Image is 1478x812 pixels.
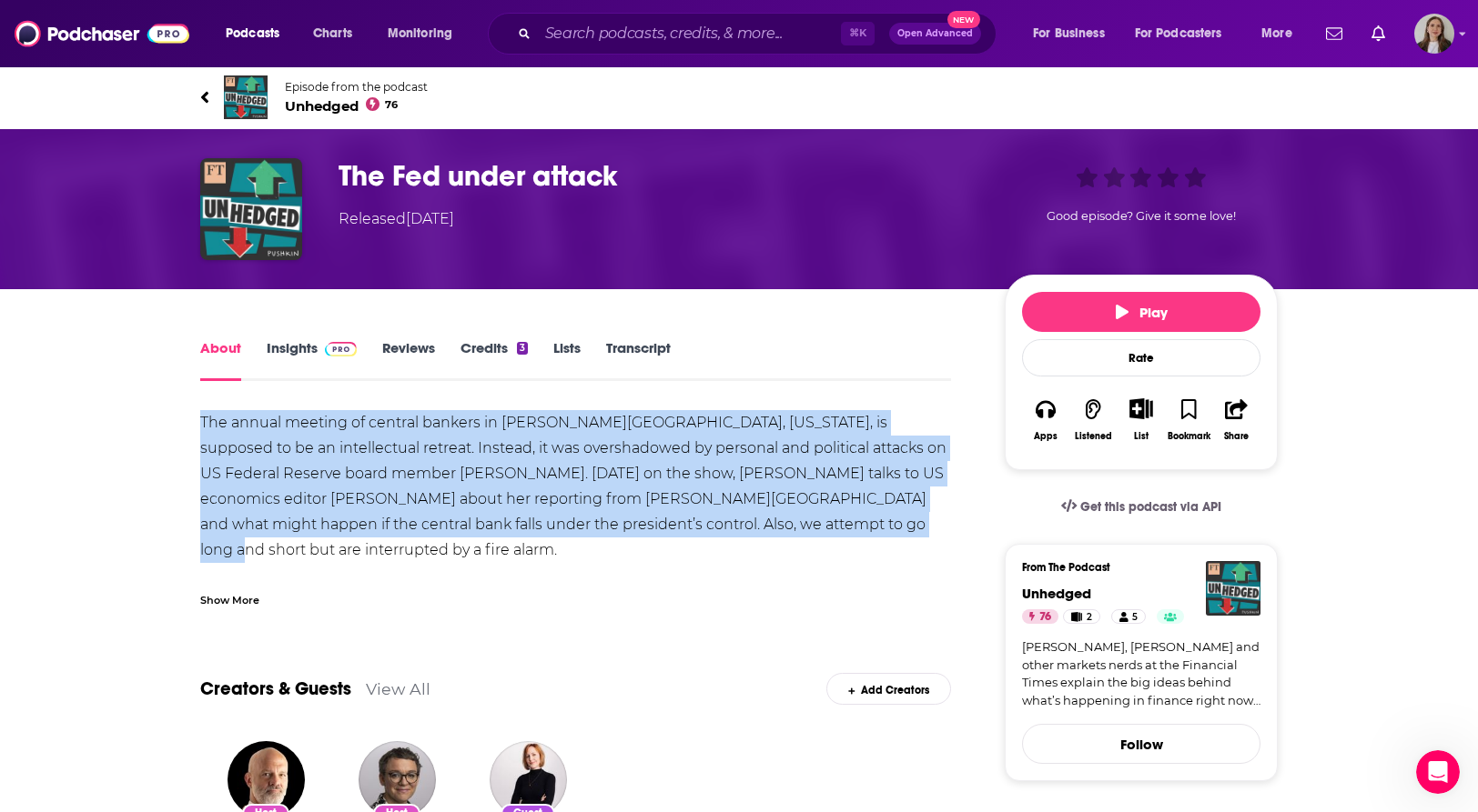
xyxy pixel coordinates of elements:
[200,75,739,119] a: UnhedgedEpisode from the podcastUnhedged76
[200,158,302,260] img: The Fed under attack
[889,23,981,45] button: Open AdvancedNew
[1135,21,1222,46] span: For Podcasters
[826,673,951,705] div: Add Creators
[224,75,268,119] img: Unhedged
[1022,292,1260,332] button: Play
[1224,431,1249,442] div: Share
[285,80,428,94] span: Episode from the podcast
[1022,638,1260,709] a: [PERSON_NAME], [PERSON_NAME] and other markets nerds at the Financial Times explain the big ideas...
[1118,386,1165,453] div: Show More ButtonList
[1080,499,1221,515] span: Get this podcast via API
[897,29,973,38] span: Open Advanced
[1022,609,1058,624] a: 76
[1261,21,1292,46] span: More
[1414,14,1454,54] img: User Profile
[538,19,841,48] input: Search podcasts, credits, & more...
[213,19,303,48] button: open menu
[1319,18,1350,49] a: Show notifications dropdown
[517,342,528,355] div: 3
[1047,209,1236,223] span: Good episode? Give it some love!
[606,339,671,381] a: Transcript
[1416,750,1460,794] iframe: Intercom live chat
[1087,608,1092,627] span: 2
[366,679,430,698] a: View All
[1213,386,1260,453] button: Share
[505,13,1014,55] div: Search podcasts, credits, & more...
[461,339,528,381] a: Credits3
[1034,431,1058,442] div: Apps
[1020,19,1128,48] button: open menu
[1033,21,1105,46] span: For Business
[1069,386,1117,453] button: Listened
[1249,19,1315,48] button: open menu
[200,410,951,716] div: The annual meeting of central bankers in [PERSON_NAME][GEOGRAPHIC_DATA], [US_STATE], is supposed ...
[267,339,357,381] a: InsightsPodchaser Pro
[1414,14,1454,54] button: Show profile menu
[1123,19,1249,48] button: open menu
[1132,608,1138,627] span: 5
[1364,18,1392,49] a: Show notifications dropdown
[553,339,581,381] a: Lists
[375,19,476,48] button: open menu
[200,677,351,700] a: Creators & Guests
[1022,339,1260,376] div: Rate
[382,339,435,381] a: Reviews
[1165,386,1212,453] button: Bookmark
[1047,485,1236,529] a: Get this podcast via API
[1022,585,1091,602] a: Unhedged
[1116,304,1168,321] span: Play
[1075,431,1112,442] div: Listened
[339,158,976,194] h1: The Fed under attack
[1122,398,1159,418] button: Show More Button
[841,22,875,45] span: ⌘ K
[1414,14,1454,54] span: Logged in as IsabelleNovak
[1206,561,1260,616] img: Unhedged
[1063,609,1100,624] a: 2
[285,97,428,115] span: Unhedged
[200,339,241,381] a: About
[1111,609,1146,624] a: 5
[385,101,398,109] span: 76
[1022,386,1069,453] button: Apps
[1022,724,1260,764] button: Follow
[339,208,454,230] div: Released [DATE]
[325,342,357,356] img: Podchaser Pro
[1134,430,1149,442] div: List
[226,21,279,46] span: Podcasts
[301,19,363,48] a: Charts
[1022,561,1246,574] h3: From The Podcast
[1168,431,1210,442] div: Bookmark
[947,11,980,28] span: New
[388,21,452,46] span: Monitoring
[313,21,352,46] span: Charts
[1039,608,1051,627] span: 76
[15,16,189,51] img: Podchaser - Follow, Share and Rate Podcasts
